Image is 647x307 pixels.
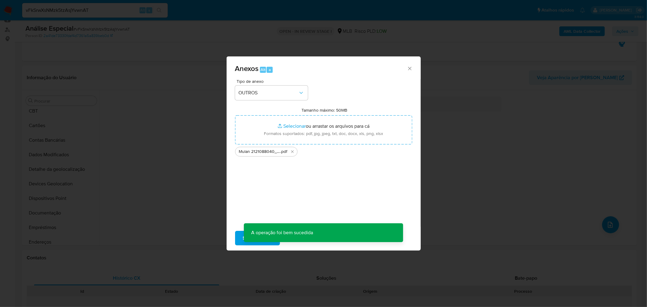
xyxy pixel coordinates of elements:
button: Subir arquivo [235,231,280,245]
span: Mulan 2121088040_2025_09_11_07_38_36 [PERSON_NAME] [239,149,281,155]
button: Fechar [407,66,412,71]
span: Anexos [235,63,259,74]
button: Excluir Mulan 2121088040_2025_09_11_07_38_36 REGINALDO RAMOS EUZEBIO.pdf [289,148,296,155]
span: a [269,67,271,73]
button: OUTROS [235,86,308,100]
span: .pdf [281,149,288,155]
span: Alt [261,67,265,73]
p: A operação foi bem sucedida [244,223,320,242]
label: Tamanho máximo: 50MB [302,107,347,113]
span: OUTROS [239,90,298,96]
span: Subir arquivo [243,231,272,245]
span: Cancelar [290,231,310,245]
span: Tipo de anexo [237,79,309,83]
ul: Arquivos selecionados [235,144,412,157]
